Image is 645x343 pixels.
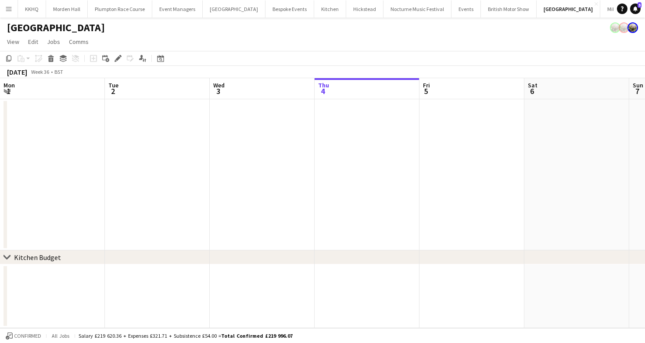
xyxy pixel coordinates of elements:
button: [GEOGRAPHIC_DATA] [537,0,600,18]
span: 5 [638,2,641,8]
span: All jobs [50,332,71,339]
a: Comms [65,36,92,47]
span: 1 [2,86,15,96]
span: Jobs [47,38,60,46]
span: Comms [69,38,89,46]
span: View [7,38,19,46]
span: 5 [422,86,430,96]
span: Mon [4,81,15,89]
span: Sun [633,81,643,89]
span: Tue [108,81,118,89]
span: Confirmed [14,333,41,339]
span: 2 [107,86,118,96]
button: Events [451,0,481,18]
span: 4 [317,86,329,96]
span: Fri [423,81,430,89]
span: 3 [212,86,225,96]
h1: [GEOGRAPHIC_DATA] [7,21,105,34]
span: Wed [213,81,225,89]
span: Week 36 [29,69,51,75]
div: [DATE] [7,68,27,76]
a: View [4,36,23,47]
a: 5 [630,4,641,14]
a: Jobs [43,36,64,47]
a: Edit [25,36,42,47]
span: Sat [528,81,537,89]
button: Bespoke Events [265,0,314,18]
span: Total Confirmed £219 996.07 [221,332,293,339]
div: Salary £219 620.36 + Expenses £321.71 + Subsistence £54.00 = [79,332,293,339]
button: Event Managers [152,0,203,18]
button: Plumpton Race Course [88,0,152,18]
app-user-avatar: Staffing Manager [610,22,620,33]
button: Nocturne Music Festival [383,0,451,18]
div: BST [54,69,63,75]
span: 7 [631,86,643,96]
button: Hickstead [346,0,383,18]
button: Morden Hall [46,0,88,18]
app-user-avatar: Staffing Manager [619,22,629,33]
span: Edit [28,38,38,46]
button: Confirmed [4,331,43,341]
span: 6 [527,86,537,96]
button: British Motor Show [481,0,537,18]
button: KKHQ [18,0,46,18]
button: Kitchen [314,0,346,18]
button: [GEOGRAPHIC_DATA] [203,0,265,18]
div: Kitchen Budget [14,253,61,262]
span: Thu [318,81,329,89]
app-user-avatar: Staffing Manager [627,22,638,33]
